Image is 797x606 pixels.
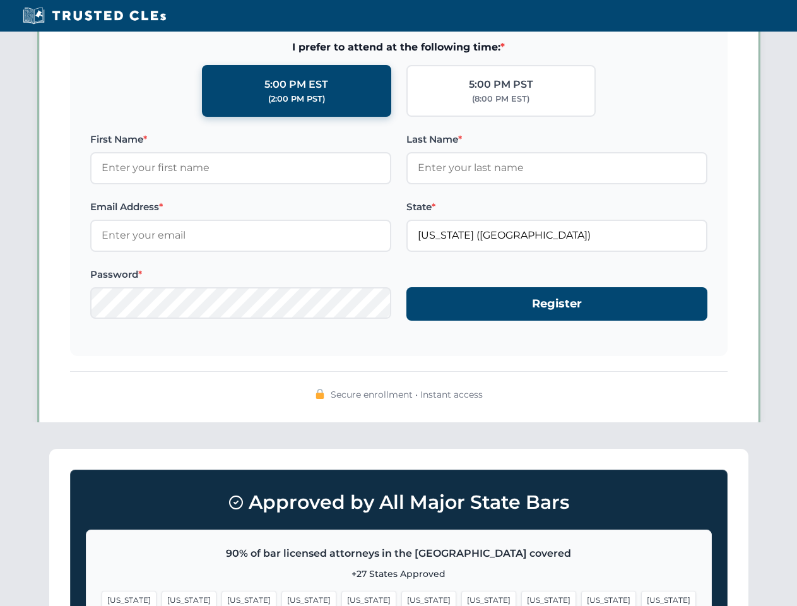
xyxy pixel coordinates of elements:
[90,39,707,56] span: I prefer to attend at the following time:
[19,6,170,25] img: Trusted CLEs
[406,220,707,251] input: Florida (FL)
[86,485,712,520] h3: Approved by All Major State Bars
[406,199,707,215] label: State
[90,152,391,184] input: Enter your first name
[90,132,391,147] label: First Name
[469,76,533,93] div: 5:00 PM PST
[472,93,529,105] div: (8:00 PM EST)
[264,76,328,93] div: 5:00 PM EST
[90,220,391,251] input: Enter your email
[102,567,696,581] p: +27 States Approved
[102,545,696,562] p: 90% of bar licensed attorneys in the [GEOGRAPHIC_DATA] covered
[315,389,325,399] img: 🔒
[406,287,707,321] button: Register
[268,93,325,105] div: (2:00 PM PST)
[406,132,707,147] label: Last Name
[331,388,483,401] span: Secure enrollment • Instant access
[90,199,391,215] label: Email Address
[90,267,391,282] label: Password
[406,152,707,184] input: Enter your last name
